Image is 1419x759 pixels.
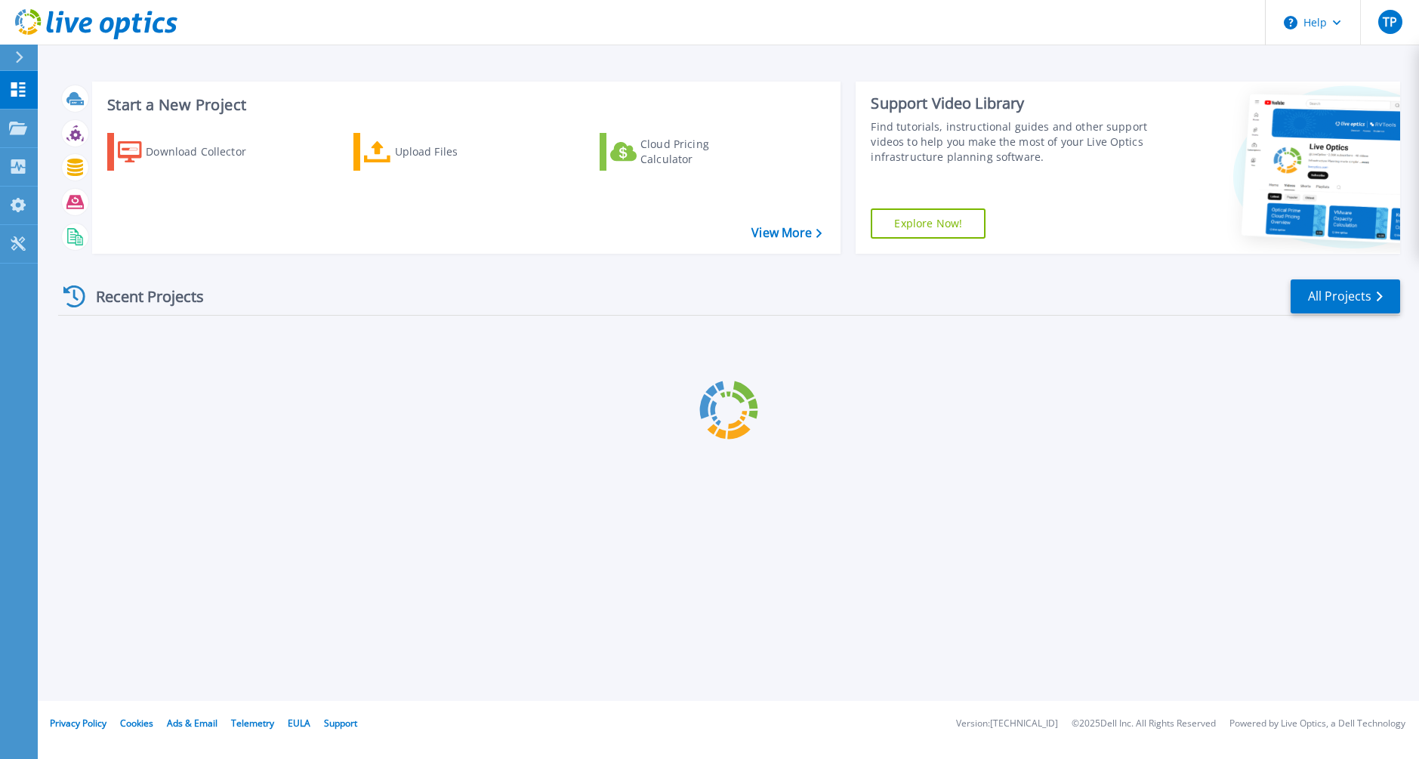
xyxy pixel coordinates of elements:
a: Privacy Policy [50,717,106,730]
div: Support Video Library [871,94,1148,113]
div: Recent Projects [58,278,224,315]
li: © 2025 Dell Inc. All Rights Reserved [1072,719,1216,729]
li: Version: [TECHNICAL_ID] [956,719,1058,729]
a: Support [324,717,357,730]
a: All Projects [1291,279,1400,313]
a: EULA [288,717,310,730]
a: Cookies [120,717,153,730]
a: Telemetry [231,717,274,730]
div: Download Collector [146,137,267,167]
div: Cloud Pricing Calculator [640,137,761,167]
span: TP [1383,16,1397,28]
h3: Start a New Project [107,97,822,113]
a: Cloud Pricing Calculator [600,133,768,171]
li: Powered by Live Optics, a Dell Technology [1229,719,1405,729]
a: Download Collector [107,133,276,171]
a: Upload Files [353,133,522,171]
a: Ads & Email [167,717,217,730]
div: Find tutorials, instructional guides and other support videos to help you make the most of your L... [871,119,1148,165]
a: Explore Now! [871,208,986,239]
div: Upload Files [395,137,516,167]
a: View More [751,226,822,240]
